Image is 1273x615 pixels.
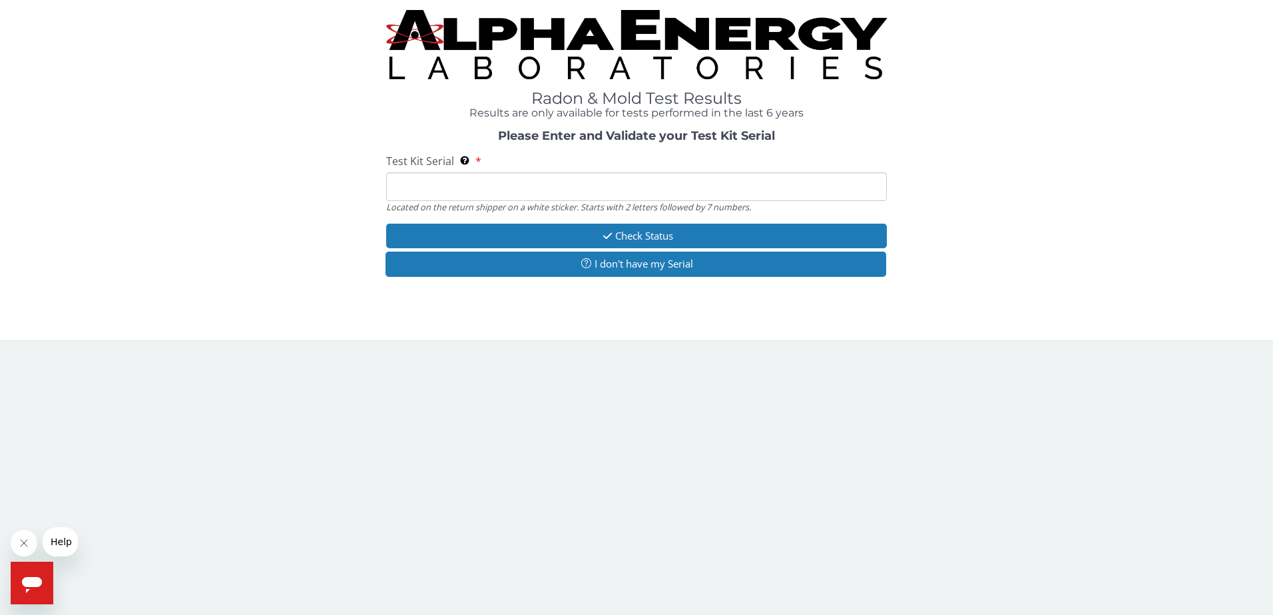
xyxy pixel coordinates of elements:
[386,10,888,79] img: TightCrop.jpg
[498,128,775,143] strong: Please Enter and Validate your Test Kit Serial
[386,107,888,119] h4: Results are only available for tests performed in the last 6 years
[386,90,888,107] h1: Radon & Mold Test Results
[385,252,887,276] button: I don't have my Serial
[43,527,78,556] iframe: Message from company
[11,530,37,556] iframe: Close message
[386,201,888,213] div: Located on the return shipper on a white sticker. Starts with 2 letters followed by 7 numbers.
[11,562,53,604] iframe: Button to launch messaging window
[386,224,888,248] button: Check Status
[386,154,454,168] span: Test Kit Serial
